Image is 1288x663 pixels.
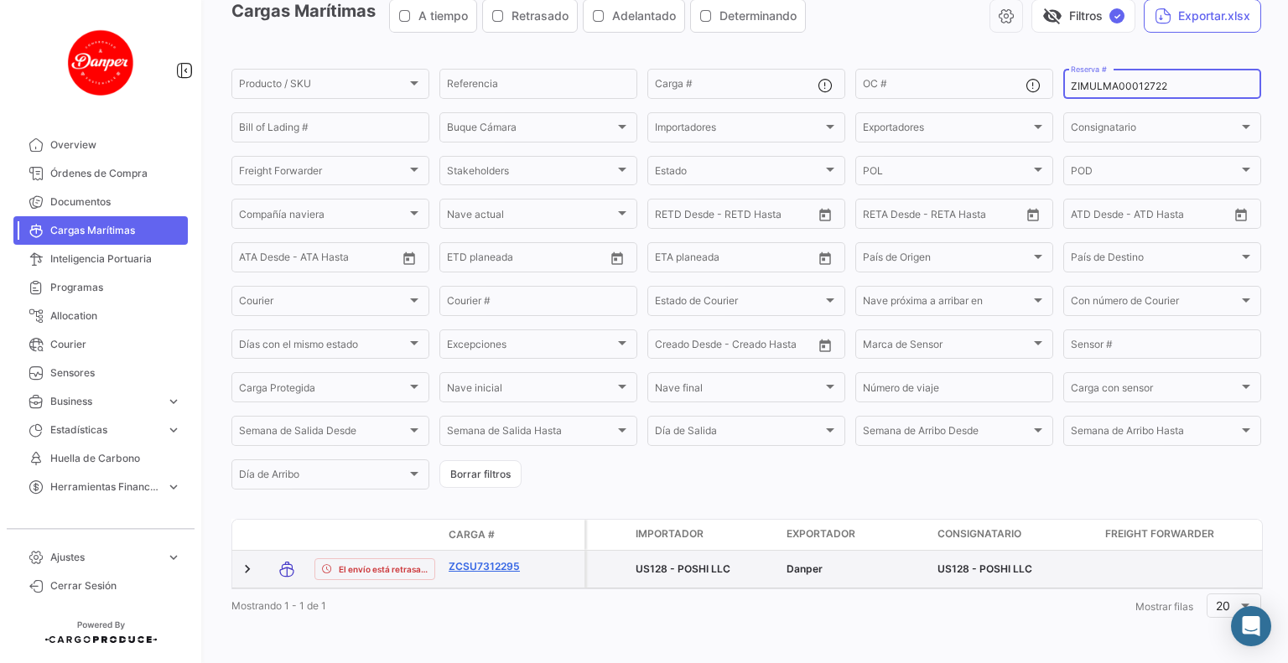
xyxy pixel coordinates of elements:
[166,422,181,438] span: expand_more
[13,302,188,330] a: Allocation
[50,451,181,466] span: Huella de Carbono
[719,8,797,24] span: Determinando
[489,254,564,266] input: Hasta
[13,245,188,273] a: Inteligencia Portuaria
[50,578,181,593] span: Cerrar Sesión
[813,333,838,358] button: Open calendar
[449,559,536,574] a: ZCSU7312295
[931,520,1098,550] datatable-header-cell: Consignatario
[50,223,181,238] span: Cargas Marítimas
[937,526,1021,541] span: Consignatario
[1071,124,1239,136] span: Consignatario
[629,520,780,550] datatable-header-cell: Importador
[636,562,730,575] span: US128 - POSHI LLC
[50,479,159,495] span: Herramientas Financieras
[59,20,143,104] img: danper-logo.png
[1071,427,1239,439] span: Semana de Arribo Hasta
[447,385,615,396] span: Nave inicial
[50,422,159,438] span: Estadísticas
[13,216,188,245] a: Cargas Marítimas
[231,599,326,612] span: Mostrando 1 - 1 de 1
[905,210,980,222] input: Hasta
[1135,600,1193,613] span: Mostrar filas
[447,168,615,179] span: Stakeholders
[239,341,407,353] span: Días con el mismo estado
[50,194,181,210] span: Documentos
[787,526,855,541] span: Exportador
[937,562,1032,575] span: US128 - POSHI LLC
[447,124,615,136] span: Buque Cámara
[239,168,407,179] span: Freight Forwarder
[50,166,181,181] span: Órdenes de Compra
[863,210,893,222] input: Desde
[50,308,181,324] span: Allocation
[734,341,809,353] input: Creado Hasta
[655,124,823,136] span: Importadores
[655,385,823,396] span: Nave final
[1135,210,1211,222] input: ATD Hasta
[655,341,722,353] input: Creado Desde
[13,444,188,473] a: Huella de Carbono
[636,526,704,541] span: Importador
[50,337,181,352] span: Courier
[1228,202,1254,227] button: Open calendar
[655,427,823,439] span: Día de Salida
[1071,210,1124,222] input: ATD Desde
[1098,520,1266,550] datatable-header-cell: Freight Forwarder
[13,359,188,387] a: Sensores
[813,202,838,227] button: Open calendar
[813,246,838,271] button: Open calendar
[50,280,181,295] span: Programas
[543,528,584,541] datatable-header-cell: Póliza
[50,251,181,267] span: Inteligencia Portuaria
[266,528,308,541] datatable-header-cell: Modo de Transporte
[697,254,772,266] input: Hasta
[302,254,377,266] input: ATA Hasta
[447,210,615,222] span: Nave actual
[1231,606,1271,646] div: Abrir Intercom Messenger
[308,528,442,541] datatable-header-cell: Estado de Envio
[697,210,772,222] input: Hasta
[442,521,543,549] datatable-header-cell: Carga #
[239,561,256,578] a: Expand/Collapse Row
[166,479,181,495] span: expand_more
[339,562,428,576] span: El envío está retrasado.
[512,8,569,24] span: Retrasado
[1042,6,1062,26] span: visibility_off
[239,80,407,92] span: Producto / SKU
[863,254,1031,266] span: País de Origen
[50,365,181,381] span: Sensores
[13,188,188,216] a: Documentos
[449,527,495,542] span: Carga #
[1071,385,1239,396] span: Carga con sensor
[863,427,1031,439] span: Semana de Arribo Desde
[166,550,181,565] span: expand_more
[13,273,188,302] a: Programas
[447,427,615,439] span: Semana de Salida Hasta
[863,124,1031,136] span: Exportadores
[787,562,823,575] span: Danper
[239,385,407,396] span: Carga Protegida
[655,168,823,179] span: Estado
[13,159,188,188] a: Órdenes de Compra
[863,298,1031,309] span: Nave próxima a arribar en
[447,341,615,353] span: Excepciones
[50,137,181,153] span: Overview
[447,254,477,266] input: Desde
[50,394,159,409] span: Business
[239,210,407,222] span: Compañía naviera
[1071,298,1239,309] span: Con número de Courier
[1109,8,1124,23] span: ✓
[655,254,685,266] input: Desde
[587,520,629,550] datatable-header-cell: Carga Protegida
[1071,168,1239,179] span: POD
[439,460,522,488] button: Borrar filtros
[605,246,630,271] button: Open calendar
[13,131,188,159] a: Overview
[239,298,407,309] span: Courier
[863,168,1031,179] span: POL
[1021,202,1046,227] button: Open calendar
[239,254,290,266] input: ATA Desde
[612,8,676,24] span: Adelantado
[418,8,468,24] span: A tiempo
